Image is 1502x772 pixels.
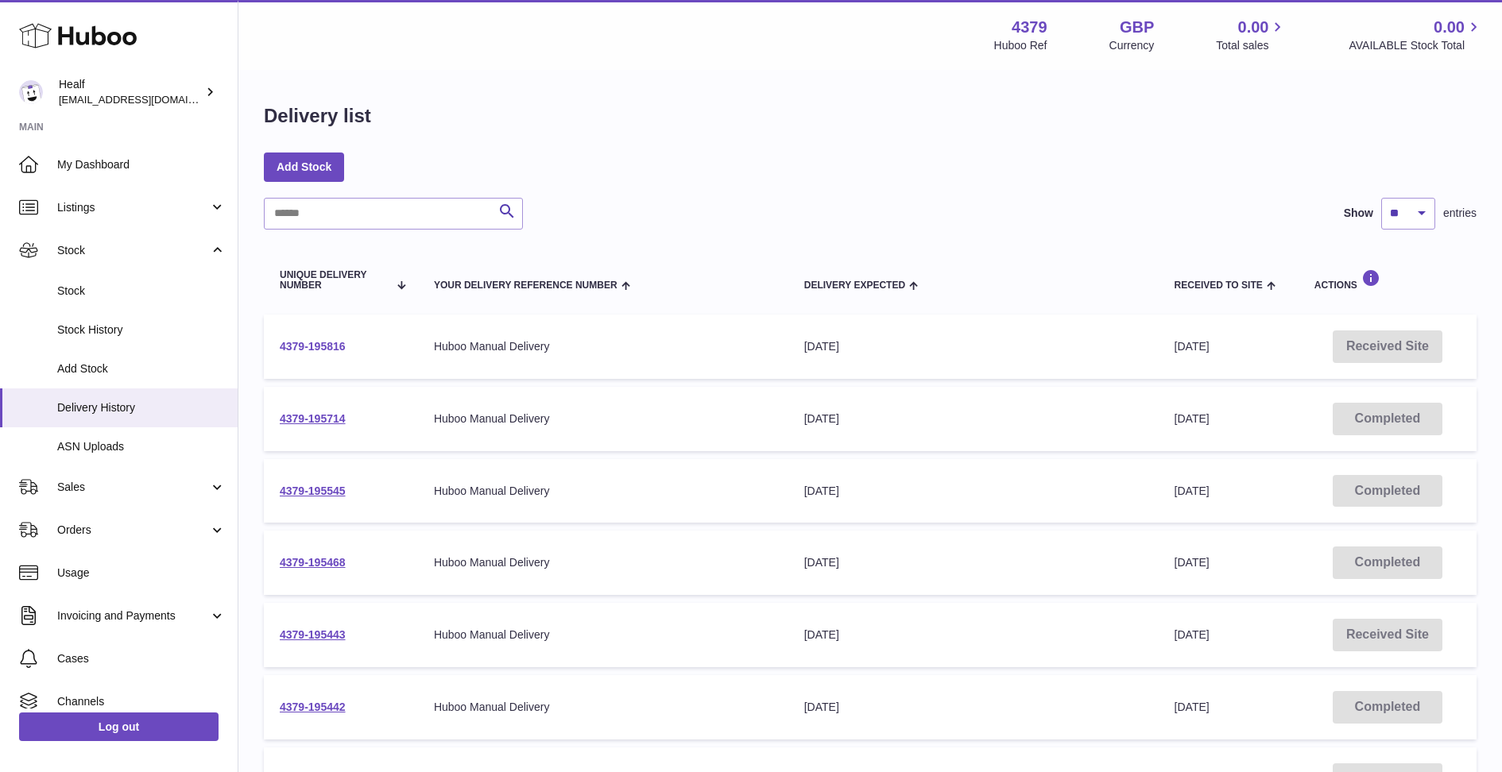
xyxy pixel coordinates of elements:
span: [DATE] [1175,484,1210,497]
span: Delivery Expected [804,280,905,291]
div: [DATE] [804,627,1143,643]
a: Log out [19,712,219,741]
div: Huboo Manual Delivery [434,484,772,499]
div: [DATE] [804,339,1143,354]
div: [DATE] [804,484,1143,499]
img: internalAdmin-4379@internal.huboo.com [19,80,43,104]
div: [DATE] [804,411,1143,427]
a: 4379-195714 [280,412,346,425]
span: [DATE] [1175,556,1210,569]
span: 0.00 [1238,17,1269,38]
div: Actions [1314,269,1461,291]
div: Huboo Manual Delivery [434,627,772,643]
span: Stock [57,284,226,299]
span: Your Delivery Reference Number [434,280,617,291]
div: Huboo Manual Delivery [434,411,772,427]
a: 4379-195443 [280,628,346,641]
span: Listings [57,200,209,215]
a: 4379-195816 [280,340,346,353]
span: Cases [57,651,226,666]
span: Stock History [57,322,226,338]
div: [DATE] [804,700,1143,715]
span: [DATE] [1175,340,1210,353]
span: 0.00 [1434,17,1465,38]
span: entries [1443,206,1477,221]
a: 4379-195442 [280,701,346,713]
h1: Delivery list [264,103,371,129]
span: Invoicing and Payments [57,608,209,623]
span: Add Stock [57,361,226,376]
a: 0.00 Total sales [1216,17,1287,53]
div: Huboo Manual Delivery [434,700,772,715]
a: 4379-195468 [280,556,346,569]
a: 0.00 AVAILABLE Stock Total [1349,17,1483,53]
div: Currency [1109,38,1155,53]
strong: GBP [1120,17,1154,38]
span: Delivery History [57,400,226,415]
span: Orders [57,523,209,538]
div: Huboo Manual Delivery [434,555,772,570]
span: Received to Site [1175,280,1263,291]
span: My Dashboard [57,157,226,172]
span: Unique Delivery Number [280,270,389,291]
div: Huboo Ref [994,38,1047,53]
span: [EMAIL_ADDRESS][DOMAIN_NAME] [59,93,234,106]
a: Add Stock [264,152,344,181]
div: Huboo Manual Delivery [434,339,772,354]
div: [DATE] [804,555,1143,570]
span: ASN Uploads [57,439,226,454]
span: Usage [57,565,226,581]
a: 4379-195545 [280,484,346,497]
span: Sales [57,480,209,495]
span: [DATE] [1175,701,1210,713]
div: Healf [59,77,202,107]
span: Total sales [1216,38,1287,53]
span: [DATE] [1175,628,1210,641]
span: Channels [57,694,226,709]
strong: 4379 [1012,17,1047,38]
span: AVAILABLE Stock Total [1349,38,1483,53]
span: [DATE] [1175,412,1210,425]
span: Stock [57,243,209,258]
label: Show [1344,206,1373,221]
